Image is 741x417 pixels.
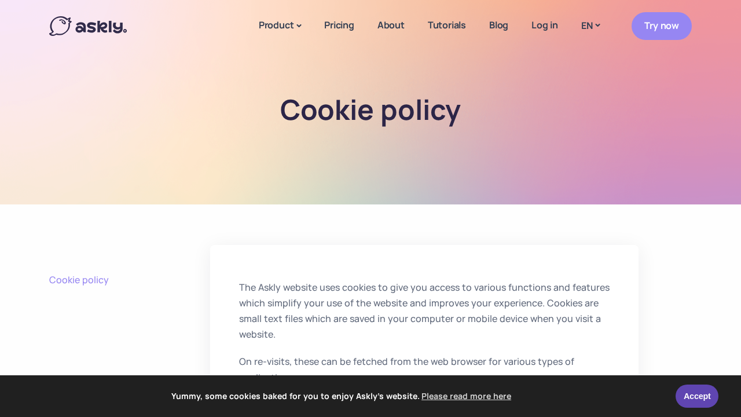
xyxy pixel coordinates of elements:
a: learn more about cookies [420,387,513,405]
a: Product [247,3,313,49]
p: The Askly website uses cookies to give you access to various functions and features which simplif... [239,280,610,343]
a: Cookie policy [49,274,210,287]
span: Yummy, some cookies baked for you to enjoy Askly's website. [17,387,668,405]
a: Pricing [313,3,366,47]
a: About [366,3,416,47]
a: Accept [676,385,718,408]
img: Askly [49,16,127,36]
a: Blog [478,3,520,47]
a: EN [570,17,611,34]
a: Try now [632,12,692,39]
a: Tutorials [416,3,478,47]
a: Log in [520,3,570,47]
h1: Cookie policy [187,93,555,126]
p: On re-visits, these can be fetched from the web browser for various types of applications. [239,354,610,385]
